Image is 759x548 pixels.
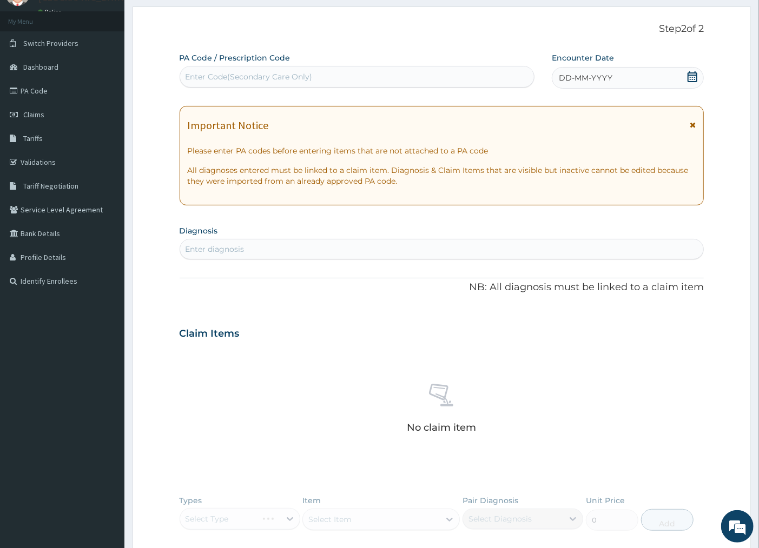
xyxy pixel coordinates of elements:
p: Step 2 of 2 [180,23,704,35]
div: Chat with us now [56,61,182,75]
a: Online [38,8,64,16]
span: Claims [23,110,44,119]
p: NB: All diagnosis must be linked to a claim item [180,280,704,295]
span: Tariffs [23,133,43,143]
span: Dashboard [23,62,58,72]
p: Please enter PA codes before entering items that are not attached to a PA code [188,145,696,156]
span: We're online! [63,136,149,245]
span: DD-MM-YYYY [559,72,612,83]
textarea: Type your message and hit 'Enter' [5,295,206,333]
label: Diagnosis [180,225,218,236]
img: d_794563401_company_1708531726252_794563401 [20,54,44,81]
p: No claim item [407,422,477,433]
h1: Important Notice [188,119,269,131]
span: Switch Providers [23,38,78,48]
span: Tariff Negotiation [23,181,78,191]
h3: Claim Items [180,328,240,340]
div: Enter diagnosis [186,244,245,255]
div: Minimize live chat window [177,5,203,31]
label: Encounter Date [552,52,614,63]
label: PA Code / Prescription Code [180,52,291,63]
div: Enter Code(Secondary Care Only) [186,71,313,82]
p: All diagnoses entered must be linked to a claim item. Diagnosis & Claim Items that are visible bu... [188,165,696,186]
